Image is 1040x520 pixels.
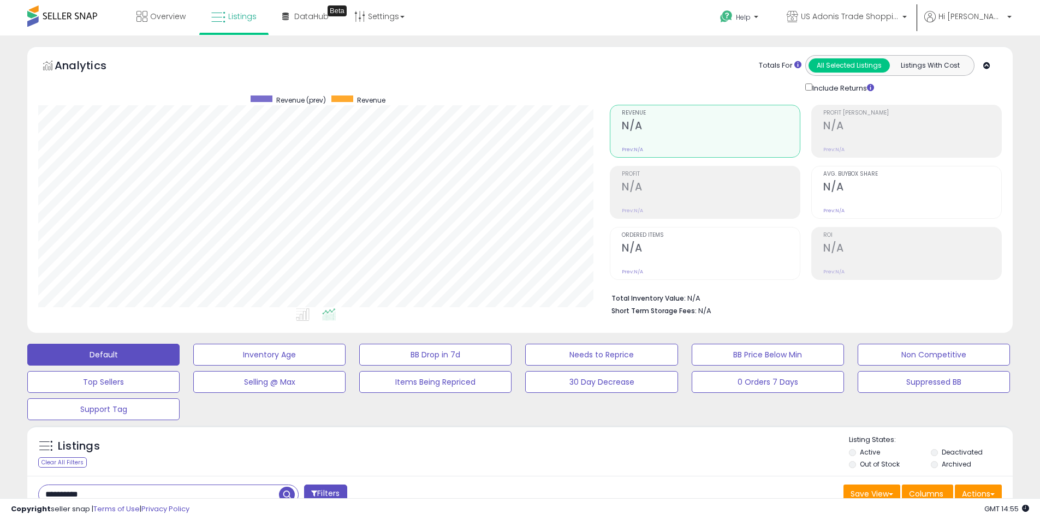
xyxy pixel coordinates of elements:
[823,268,845,275] small: Prev: N/A
[858,371,1010,393] button: Suppressed BB
[359,344,512,366] button: BB Drop in 7d
[692,344,844,366] button: BB Price Below Min
[27,371,180,393] button: Top Sellers
[193,371,346,393] button: Selling @ Max
[692,371,844,393] button: 0 Orders 7 Days
[622,171,800,177] span: Profit
[860,459,900,469] label: Out of Stock
[304,485,347,504] button: Filters
[622,181,800,195] h2: N/A
[27,398,180,420] button: Support Tag
[759,61,801,71] div: Totals For
[611,291,994,304] li: N/A
[150,11,186,22] span: Overview
[698,306,711,316] span: N/A
[823,110,1001,116] span: Profit [PERSON_NAME]
[942,447,983,457] label: Deactivated
[11,504,189,515] div: seller snap | |
[942,459,971,469] label: Archived
[622,119,800,134] h2: N/A
[276,95,326,105] span: Revenue (prev)
[823,171,1001,177] span: Avg. Buybox Share
[27,344,180,366] button: Default
[823,181,1001,195] h2: N/A
[823,242,1001,256] h2: N/A
[622,242,800,256] h2: N/A
[611,306,697,315] b: Short Term Storage Fees:
[823,146,845,153] small: Prev: N/A
[38,457,87,468] div: Clear All Filters
[228,11,257,22] span: Listings
[849,435,1013,445] p: Listing States:
[955,485,1002,503] button: Actions
[984,504,1029,514] span: 2025-08-12 14:55 GMT
[55,58,128,76] h5: Analytics
[58,439,100,454] h5: Listings
[525,371,678,393] button: 30 Day Decrease
[622,207,643,214] small: Prev: N/A
[93,504,140,514] a: Terms of Use
[328,5,347,16] div: Tooltip anchor
[823,119,1001,134] h2: N/A
[801,11,899,22] span: US Adonis Trade Shopping
[858,344,1010,366] button: Non Competitive
[889,58,971,73] button: Listings With Cost
[359,371,512,393] button: Items Being Repriced
[938,11,1004,22] span: Hi [PERSON_NAME]
[843,485,900,503] button: Save View
[357,95,385,105] span: Revenue
[823,207,845,214] small: Prev: N/A
[809,58,890,73] button: All Selected Listings
[622,268,643,275] small: Prev: N/A
[720,10,733,23] i: Get Help
[860,447,880,457] label: Active
[736,13,751,22] span: Help
[525,344,678,366] button: Needs to Reprice
[823,232,1001,238] span: ROI
[294,11,329,22] span: DataHub
[902,485,953,503] button: Columns
[622,146,643,153] small: Prev: N/A
[622,110,800,116] span: Revenue
[924,11,1012,35] a: Hi [PERSON_NAME]
[141,504,189,514] a: Privacy Policy
[11,504,51,514] strong: Copyright
[622,232,800,238] span: Ordered Items
[193,344,346,366] button: Inventory Age
[611,294,686,303] b: Total Inventory Value:
[909,488,943,499] span: Columns
[797,81,887,94] div: Include Returns
[711,2,769,35] a: Help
